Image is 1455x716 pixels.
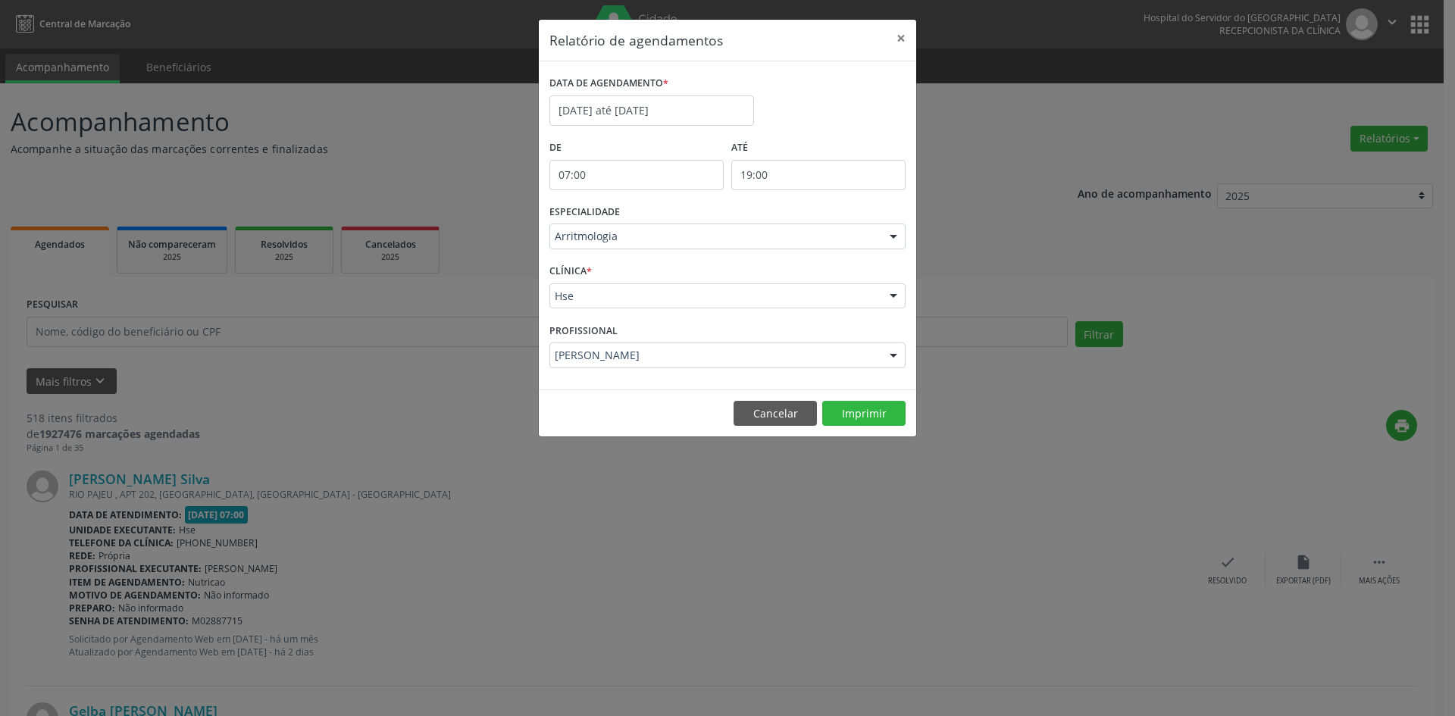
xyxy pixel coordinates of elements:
h5: Relatório de agendamentos [549,30,723,50]
input: Selecione o horário final [731,160,906,190]
label: PROFISSIONAL [549,319,618,342]
label: DATA DE AGENDAMENTO [549,72,668,95]
span: [PERSON_NAME] [555,348,875,363]
label: ATÉ [731,136,906,160]
input: Selecione o horário inicial [549,160,724,190]
label: ESPECIALIDADE [549,201,620,224]
input: Selecione uma data ou intervalo [549,95,754,126]
span: Hse [555,289,875,304]
button: Close [886,20,916,57]
button: Cancelar [734,401,817,427]
label: De [549,136,724,160]
label: CLÍNICA [549,260,592,283]
button: Imprimir [822,401,906,427]
span: Arritmologia [555,229,875,244]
